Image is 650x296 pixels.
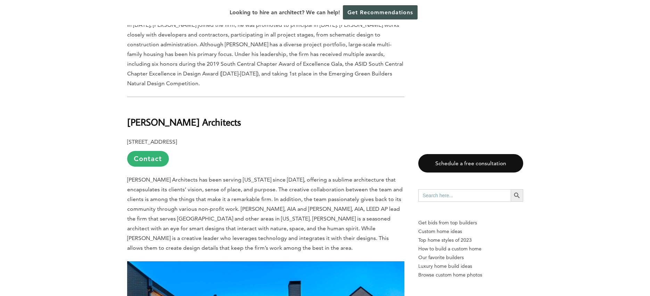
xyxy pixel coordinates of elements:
a: How to build a custom home [418,245,523,253]
a: Contact [127,151,169,167]
b: [PERSON_NAME] Architects [127,116,241,128]
input: Search here... [418,189,511,202]
a: Custom home ideas [418,227,523,236]
span: In [DATE], [PERSON_NAME] joined the firm; he was promoted to principal in [DATE]. [PERSON_NAME] w... [127,22,403,87]
b: [STREET_ADDRESS] [127,138,177,145]
a: Top home styles of 2023 [418,236,523,245]
p: [PERSON_NAME] Architects has been serving [US_STATE] since [DATE], offering a sublime architectur... [127,175,404,253]
p: Get bids from top builders [418,218,523,227]
a: Browse custom home photos [418,271,523,279]
svg: Search [513,192,521,199]
a: Schedule a free consultation [418,154,523,173]
a: Luxury home build ideas [418,262,523,271]
a: Get Recommendations [343,5,418,19]
iframe: Drift Widget Chat Controller [517,246,642,288]
a: Our favorite builders [418,253,523,262]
